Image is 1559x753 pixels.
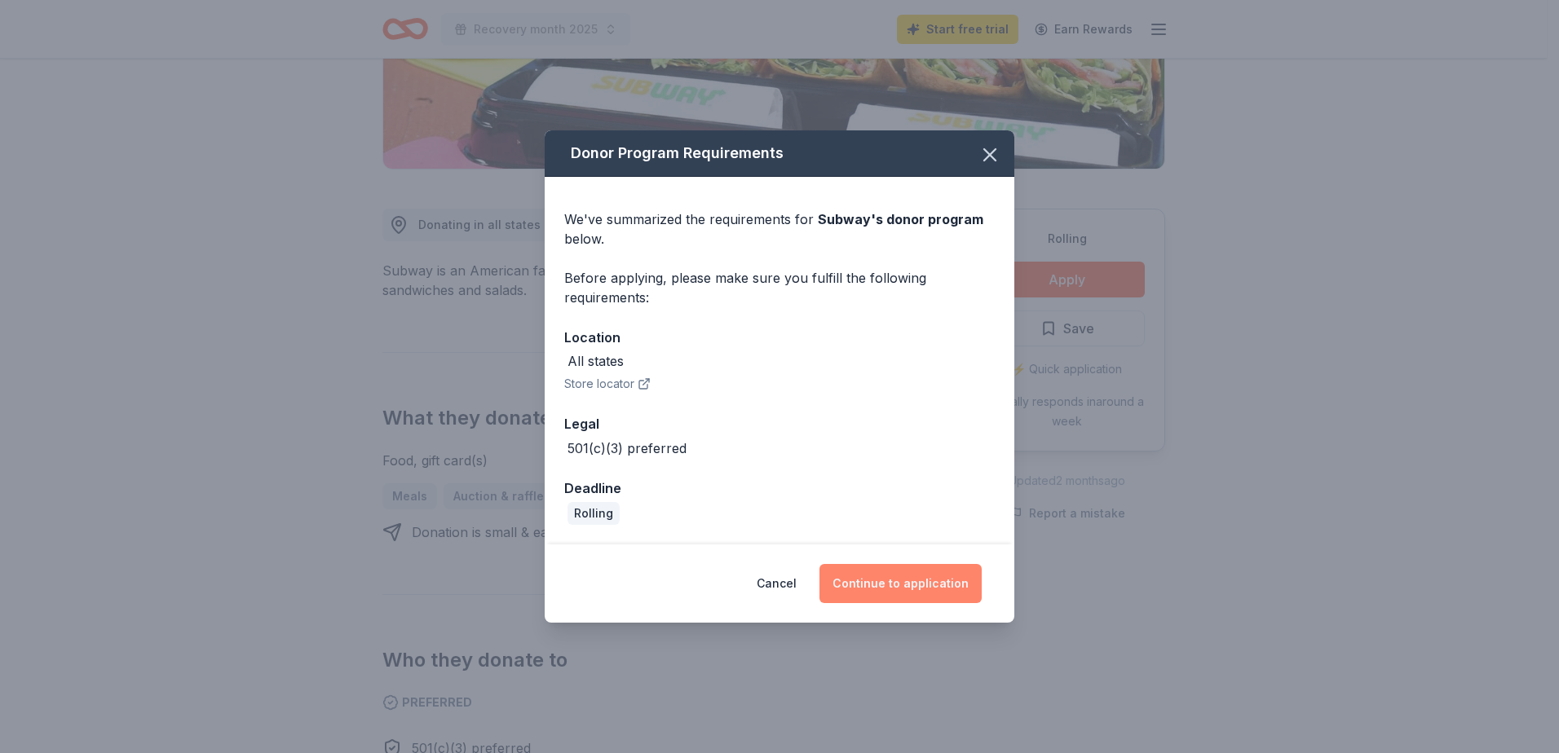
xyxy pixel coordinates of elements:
button: Continue to application [819,564,982,603]
div: Location [564,327,995,348]
div: Before applying, please make sure you fulfill the following requirements: [564,268,995,307]
div: Rolling [568,502,620,525]
div: 501(c)(3) preferred [568,438,687,458]
div: We've summarized the requirements for below. [564,209,995,249]
span: Subway 's donor program [818,211,983,227]
button: Store locator [564,374,651,394]
div: Legal [564,413,995,434]
div: All states [568,351,624,371]
button: Cancel [757,564,797,603]
div: Deadline [564,478,995,499]
div: Donor Program Requirements [545,130,1014,177]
